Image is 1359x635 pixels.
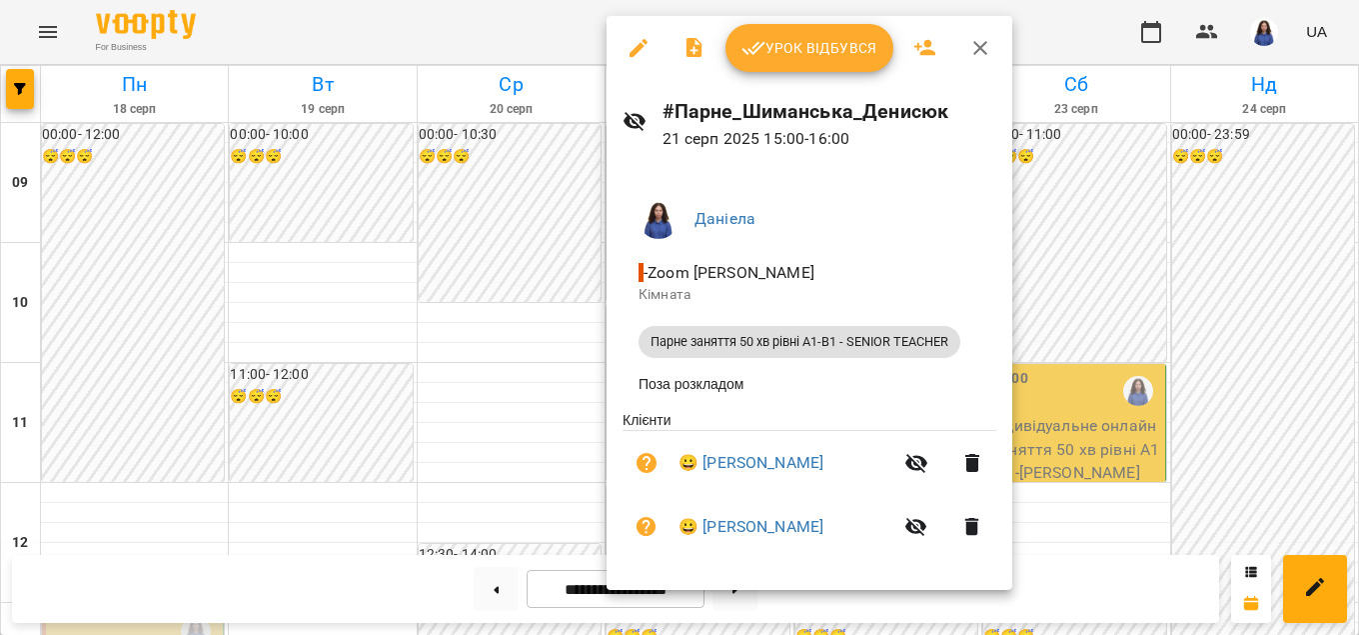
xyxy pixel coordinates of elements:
[623,439,671,487] button: Візит ще не сплачено. Додати оплату?
[663,127,996,151] p: 21 серп 2025 15:00 - 16:00
[639,285,980,305] p: Кімната
[725,24,893,72] button: Урок відбувся
[623,410,996,566] ul: Клієнти
[639,333,960,351] span: Парне заняття 50 хв рівні А1-В1 - SENIOR TEACHER
[663,96,996,127] h6: #Парне_Шиманська_Денисюк
[623,503,671,551] button: Візит ще не сплачено. Додати оплату?
[639,199,679,239] img: 896d7bd98bada4a398fcb6f6c121a1d1.png
[741,36,877,60] span: Урок відбувся
[679,451,823,475] a: 😀 [PERSON_NAME]
[679,515,823,539] a: 😀 [PERSON_NAME]
[694,209,755,228] a: Даніела
[639,263,818,282] span: - Zoom [PERSON_NAME]
[623,366,996,402] li: Поза розкладом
